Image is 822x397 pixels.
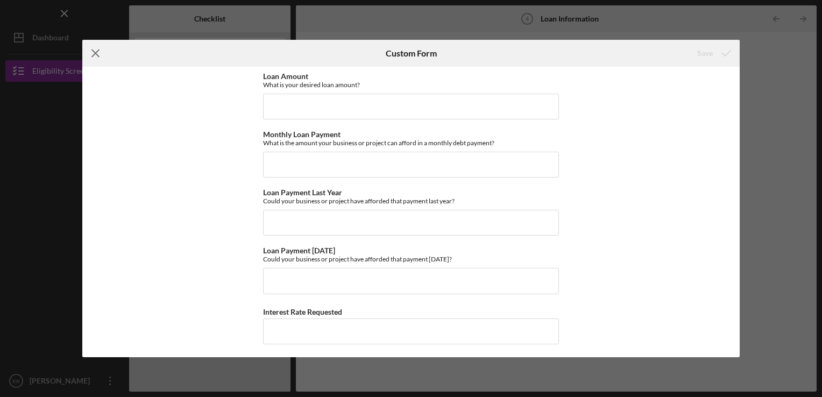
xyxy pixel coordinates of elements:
label: Loan Amount [263,72,308,81]
div: What is the amount your business or project can afford in a monthly debt payment? [263,139,559,147]
label: Interest Rate Requested [263,307,342,316]
div: What is your desired loan amount? [263,81,559,89]
label: Monthly Loan Payment [263,130,341,139]
div: Save [697,42,713,64]
label: Loan Payment [DATE] [263,246,335,255]
div: Could your business or project have afforded that payment last year? [263,197,559,205]
label: Loan Term Requested [263,357,335,366]
label: Loan Payment Last Year [263,188,342,197]
h6: Custom Form [386,48,437,58]
div: Could your business or project have afforded that payment [DATE]? [263,255,559,263]
button: Save [686,42,740,64]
